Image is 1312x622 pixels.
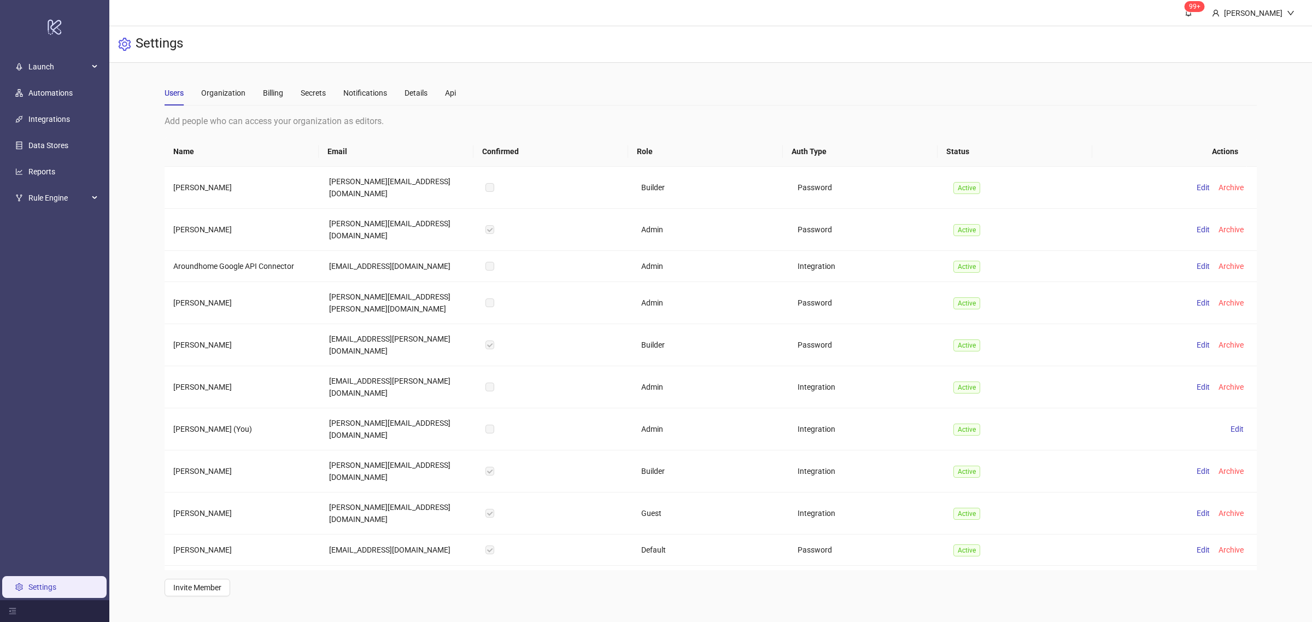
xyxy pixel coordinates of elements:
span: Archive [1219,298,1244,307]
th: Auth Type [783,137,938,167]
span: Archive [1219,183,1244,192]
button: Archive [1214,296,1248,309]
td: [PERSON_NAME][EMAIL_ADDRESS][PERSON_NAME][DOMAIN_NAME] [320,282,477,324]
td: [PERSON_NAME][EMAIL_ADDRESS][DOMAIN_NAME] [320,566,477,608]
span: Active [953,424,980,436]
sup: 681 [1185,1,1205,12]
span: Edit [1197,467,1210,476]
div: Api [445,87,456,99]
span: Active [953,224,980,236]
span: Archive [1219,383,1244,391]
span: Archive [1219,467,1244,476]
button: Archive [1214,181,1248,194]
span: Active [953,466,980,478]
td: [EMAIL_ADDRESS][PERSON_NAME][DOMAIN_NAME] [320,324,477,366]
span: bell [1185,9,1192,16]
span: down [1287,9,1295,17]
button: Invite Member [165,579,230,596]
td: Guest [632,492,789,535]
span: Active [953,339,980,351]
td: Admin [632,408,789,450]
span: Archive [1219,509,1244,518]
div: Details [405,87,427,99]
span: Edit [1231,425,1244,433]
a: Reports [28,167,55,176]
td: Password [789,209,945,251]
td: Password [789,282,945,324]
th: Status [938,137,1092,167]
td: [PERSON_NAME][EMAIL_ADDRESS][DOMAIN_NAME] [320,209,477,251]
td: [PERSON_NAME] [165,167,321,209]
span: Edit [1197,262,1210,271]
button: Archive [1214,260,1248,273]
button: Archive [1214,380,1248,394]
span: Edit [1197,298,1210,307]
span: Edit [1197,509,1210,518]
div: Add people who can access your organization as editors. [165,114,1257,128]
div: Billing [263,87,283,99]
td: [EMAIL_ADDRESS][DOMAIN_NAME] [320,251,477,282]
button: Edit [1192,223,1214,236]
span: Rule Engine [28,187,89,209]
td: Integration [789,251,945,282]
button: Edit [1192,260,1214,273]
span: Edit [1197,383,1210,391]
span: Edit [1197,183,1210,192]
button: Edit [1192,465,1214,478]
span: rocket [15,63,23,71]
span: Edit [1197,225,1210,234]
div: Notifications [343,87,387,99]
td: Admin [632,282,789,324]
button: Edit [1192,181,1214,194]
span: Archive [1219,225,1244,234]
span: Active [953,508,980,520]
button: Edit [1192,507,1214,520]
td: [PERSON_NAME][EMAIL_ADDRESS][DOMAIN_NAME] [320,167,477,209]
td: [EMAIL_ADDRESS][PERSON_NAME][DOMAIN_NAME] [320,366,477,408]
div: Users [165,87,184,99]
td: [EMAIL_ADDRESS][DOMAIN_NAME] [320,535,477,566]
td: Password [789,324,945,366]
td: Admin [632,366,789,408]
span: Archive [1219,545,1244,554]
th: Confirmed [473,137,628,167]
div: Organization [201,87,245,99]
button: Archive [1214,543,1248,556]
h3: Settings [136,35,183,54]
span: menu-fold [9,607,16,615]
td: [PERSON_NAME] [165,324,321,366]
span: Edit [1197,341,1210,349]
td: [PERSON_NAME] [165,450,321,492]
a: Automations [28,89,73,97]
span: Active [953,182,980,194]
button: Archive [1214,465,1248,478]
span: Launch [28,56,89,78]
span: Active [953,297,980,309]
td: [PERSON_NAME][EMAIL_ADDRESS][DOMAIN_NAME] [320,408,477,450]
td: Integration [789,366,945,408]
td: [PERSON_NAME][EMAIL_ADDRESS][DOMAIN_NAME] [320,450,477,492]
th: Actions [1092,137,1247,167]
td: [PERSON_NAME][EMAIL_ADDRESS][DOMAIN_NAME] [320,492,477,535]
span: Archive [1219,341,1244,349]
button: Edit [1192,543,1214,556]
button: Edit [1192,338,1214,351]
th: Name [165,137,319,167]
button: Edit [1192,380,1214,394]
span: user [1212,9,1220,17]
span: Invite Member [173,583,221,592]
span: Archive [1219,262,1244,271]
td: Password [789,535,945,566]
td: [PERSON_NAME] [165,366,321,408]
button: Edit [1192,296,1214,309]
a: Settings [28,583,56,591]
td: Builder [632,566,789,608]
th: Email [319,137,473,167]
td: [PERSON_NAME] (You) [165,408,321,450]
button: Archive [1214,507,1248,520]
td: Aroundhome Google API Connector [165,251,321,282]
td: Kitchn Building Support (OM) [165,566,321,608]
span: Edit [1197,545,1210,554]
td: [PERSON_NAME] [165,492,321,535]
td: Admin [632,209,789,251]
